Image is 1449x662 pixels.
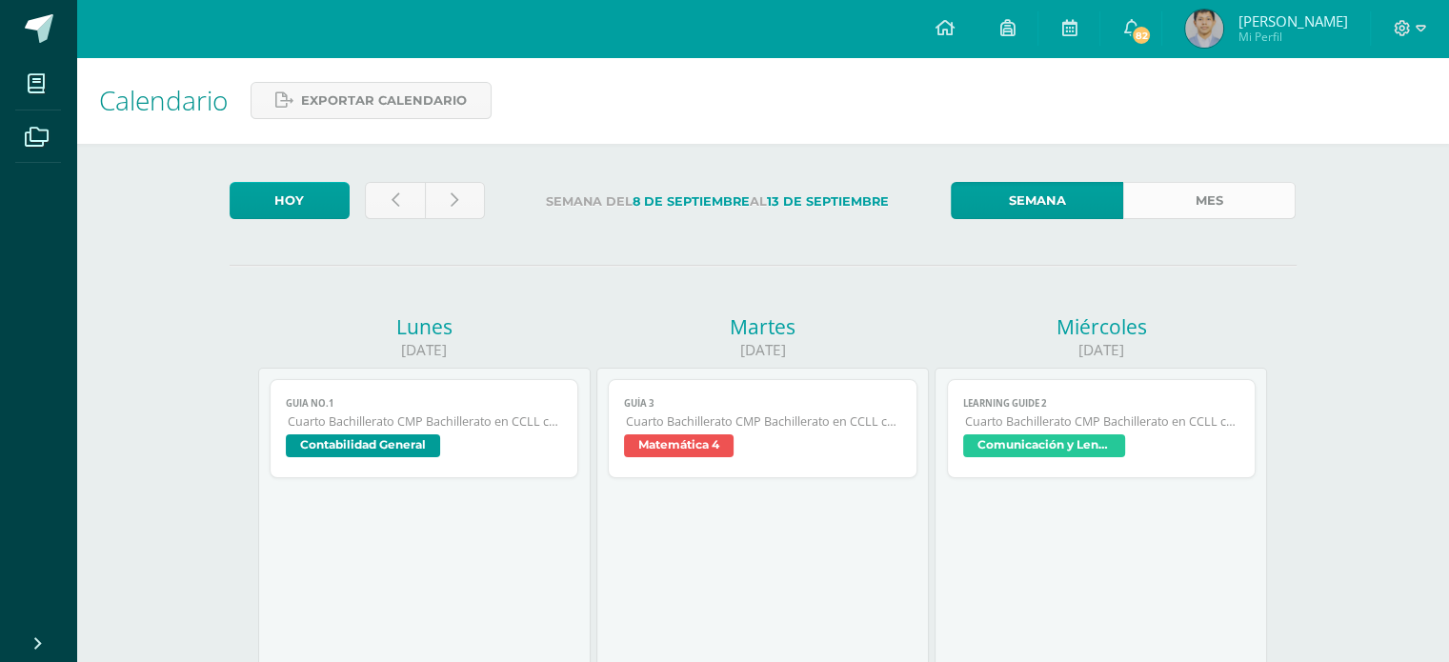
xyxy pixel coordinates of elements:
img: 44dd3bf742def46fe40c35bca71ae66c.png [1185,10,1223,48]
span: Contabilidad General [286,434,440,457]
span: Guía 3 [624,397,901,410]
a: Semana [951,182,1123,219]
span: Exportar calendario [301,83,467,118]
span: Comunicación y Lenguaje L3 Inglés [963,434,1125,457]
span: Mi Perfil [1238,29,1347,45]
span: Learning Guide 2 [963,397,1240,410]
a: Guía 3Cuarto Bachillerato CMP Bachillerato en CCLL con Orientación en ComputaciónMatemática 4 [608,379,917,478]
strong: 13 de Septiembre [767,194,889,209]
a: GUIA NO.1Cuarto Bachillerato CMP Bachillerato en CCLL con Orientación en ComputaciónContabilidad ... [270,379,579,478]
span: Matemática 4 [624,434,734,457]
strong: 8 de Septiembre [633,194,750,209]
span: GUIA NO.1 [286,397,563,410]
span: Cuarto Bachillerato CMP Bachillerato en CCLL con Orientación en Computación [288,413,563,430]
div: [DATE] [596,340,929,360]
span: Cuarto Bachillerato CMP Bachillerato en CCLL con Orientación en Computación [965,413,1240,430]
div: Lunes [258,313,591,340]
a: Hoy [230,182,350,219]
a: Exportar calendario [251,82,492,119]
label: Semana del al [500,182,936,221]
span: Calendario [99,82,228,118]
div: Martes [596,313,929,340]
a: Mes [1123,182,1296,219]
span: [PERSON_NAME] [1238,11,1347,30]
span: Cuarto Bachillerato CMP Bachillerato en CCLL con Orientación en Computación [626,413,901,430]
div: [DATE] [258,340,591,360]
div: [DATE] [935,340,1267,360]
span: 82 [1131,25,1152,46]
a: Learning Guide 2Cuarto Bachillerato CMP Bachillerato en CCLL con Orientación en ComputaciónComuni... [947,379,1257,478]
div: Miércoles [935,313,1267,340]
